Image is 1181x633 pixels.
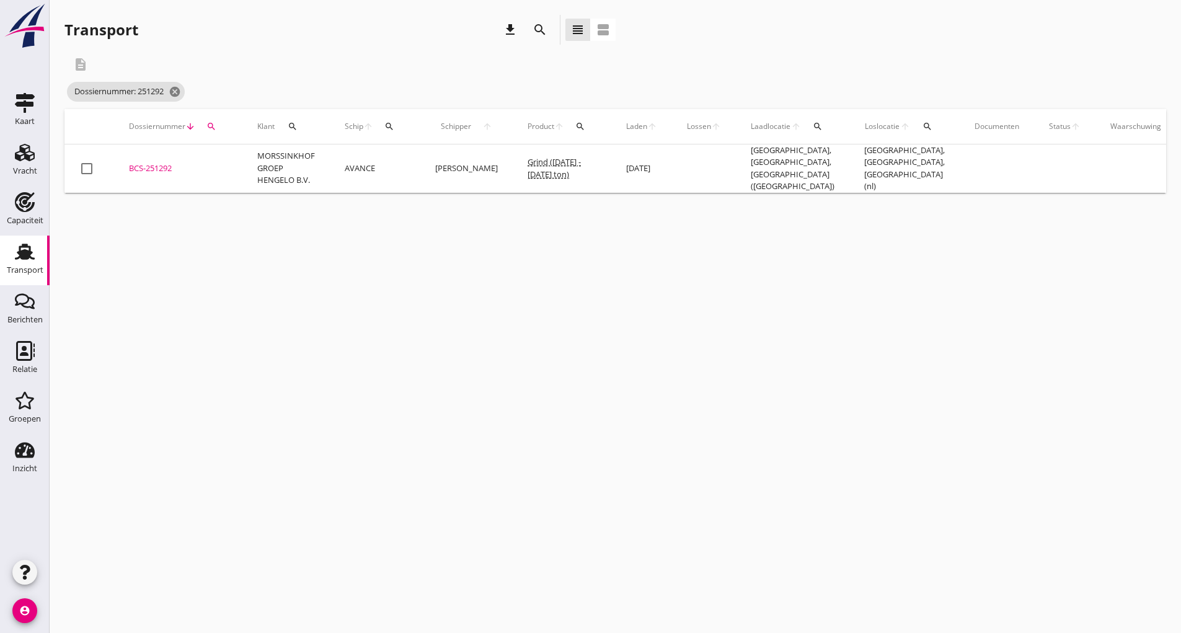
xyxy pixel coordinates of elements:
[647,122,657,131] i: arrow_upward
[257,112,315,141] div: Klant
[900,122,911,131] i: arrow_upward
[12,598,37,623] i: account_circle
[554,122,564,131] i: arrow_upward
[1110,121,1161,132] div: Waarschuwing
[7,216,43,224] div: Capaciteit
[67,82,185,102] span: Dossiernummer: 251292
[528,121,554,132] span: Product
[12,464,37,472] div: Inzicht
[791,122,802,131] i: arrow_upward
[813,122,823,131] i: search
[129,121,185,132] span: Dossiernummer
[420,144,513,193] td: [PERSON_NAME]
[570,22,585,37] i: view_headline
[687,121,711,132] span: Lossen
[922,122,932,131] i: search
[864,121,900,132] span: Loslocatie
[64,20,138,40] div: Transport
[596,22,611,37] i: view_agenda
[503,22,518,37] i: download
[528,156,581,180] span: Grind ([DATE] - [DATE] ton)
[611,144,672,193] td: [DATE]
[129,162,228,175] div: BCS-251292
[384,122,394,131] i: search
[435,121,477,132] span: Schipper
[330,144,420,193] td: AVANCE
[477,122,498,131] i: arrow_upward
[975,121,1019,132] div: Documenten
[736,144,849,193] td: [GEOGRAPHIC_DATA], [GEOGRAPHIC_DATA], [GEOGRAPHIC_DATA] ([GEOGRAPHIC_DATA])
[711,122,721,131] i: arrow_upward
[242,144,330,193] td: MORSSINKHOF GROEP HENGELO B.V.
[533,22,547,37] i: search
[1049,121,1071,132] span: Status
[15,117,35,125] div: Kaart
[849,144,960,193] td: [GEOGRAPHIC_DATA], [GEOGRAPHIC_DATA], [GEOGRAPHIC_DATA] (nl)
[7,266,43,274] div: Transport
[9,415,41,423] div: Groepen
[345,121,363,132] span: Schip
[575,122,585,131] i: search
[1071,122,1081,131] i: arrow_upward
[13,167,37,175] div: Vracht
[185,122,195,131] i: arrow_downward
[626,121,647,132] span: Laden
[288,122,298,131] i: search
[2,3,47,49] img: logo-small.a267ee39.svg
[206,122,216,131] i: search
[7,316,43,324] div: Berichten
[12,365,37,373] div: Relatie
[751,121,791,132] span: Laadlocatie
[363,122,373,131] i: arrow_upward
[169,86,181,98] i: cancel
